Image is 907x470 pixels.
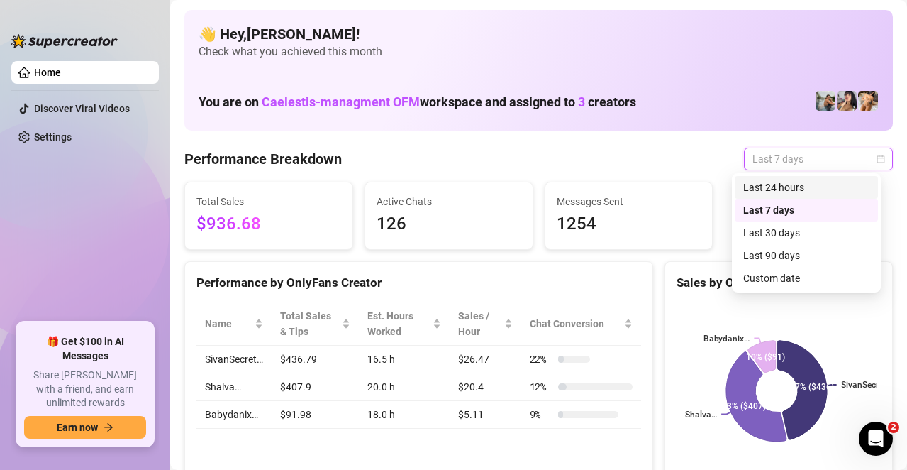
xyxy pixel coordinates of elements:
td: 18.0 h [359,401,450,429]
a: Settings [34,131,72,143]
span: Share [PERSON_NAME] with a friend, and earn unlimited rewards [24,368,146,410]
img: Shalva [858,91,878,111]
span: 2 [888,422,899,433]
div: Sales by OnlyFans Creator [677,273,881,293]
td: $436.79 [272,346,359,373]
h4: Performance Breakdown [184,149,342,169]
div: Last 30 days [735,222,878,244]
td: 16.5 h [359,346,450,373]
span: 9 % [530,407,552,422]
button: Earn nowarrow-right [24,416,146,439]
text: Babydanix… [703,334,750,344]
span: 12 % [530,379,552,395]
span: Total Sales & Tips [280,308,339,339]
span: 126 [377,211,521,238]
img: SivanSecret [816,91,835,111]
td: $20.4 [450,373,521,401]
span: Messages Sent [557,194,701,209]
th: Sales / Hour [450,302,521,346]
iframe: Intercom live chat [859,422,893,456]
text: Shalva… [685,410,717,420]
a: Discover Viral Videos [34,103,130,114]
td: $91.98 [272,401,359,429]
span: Total Sales [196,194,341,209]
td: 20.0 h [359,373,450,401]
th: Name [196,302,272,346]
h1: You are on workspace and assigned to creators [199,94,636,110]
div: Last 7 days [743,202,869,218]
span: Check what you achieved this month [199,44,879,60]
img: logo-BBDzfeDw.svg [11,34,118,48]
span: arrow-right [104,422,113,432]
div: Est. Hours Worked [367,308,430,339]
text: SivanSecret… [841,380,891,390]
span: Earn now [57,422,98,433]
span: 3 [578,94,585,109]
span: Chat Conversion [530,316,621,332]
span: $936.68 [196,211,341,238]
td: $5.11 [450,401,521,429]
td: $407.9 [272,373,359,401]
div: Last 7 days [735,199,878,222]
span: calendar [877,155,885,163]
span: 22 % [530,351,552,367]
span: 🎁 Get $100 in AI Messages [24,335,146,363]
th: Chat Conversion [521,302,641,346]
div: Custom date [735,267,878,290]
span: Name [205,316,252,332]
div: Performance by OnlyFans Creator [196,273,641,293]
div: Custom date [743,270,869,286]
td: $26.47 [450,346,521,373]
span: Sales / Hour [458,308,501,339]
th: Total Sales & Tips [272,302,359,346]
span: Active Chats [377,194,521,209]
span: Last 7 days [752,148,884,170]
a: Home [34,67,61,78]
div: Last 90 days [743,248,869,263]
td: SivanSecret… [196,346,272,373]
div: Last 30 days [743,225,869,241]
span: Caelestis-managment OFM [262,94,420,109]
div: Last 24 hours [743,180,869,195]
img: Babydanix [837,91,857,111]
td: Shalva… [196,373,272,401]
h4: 👋 Hey, [PERSON_NAME] ! [199,24,879,44]
td: Babydanix… [196,401,272,429]
div: Last 90 days [735,244,878,267]
div: Last 24 hours [735,176,878,199]
span: 1254 [557,211,701,238]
